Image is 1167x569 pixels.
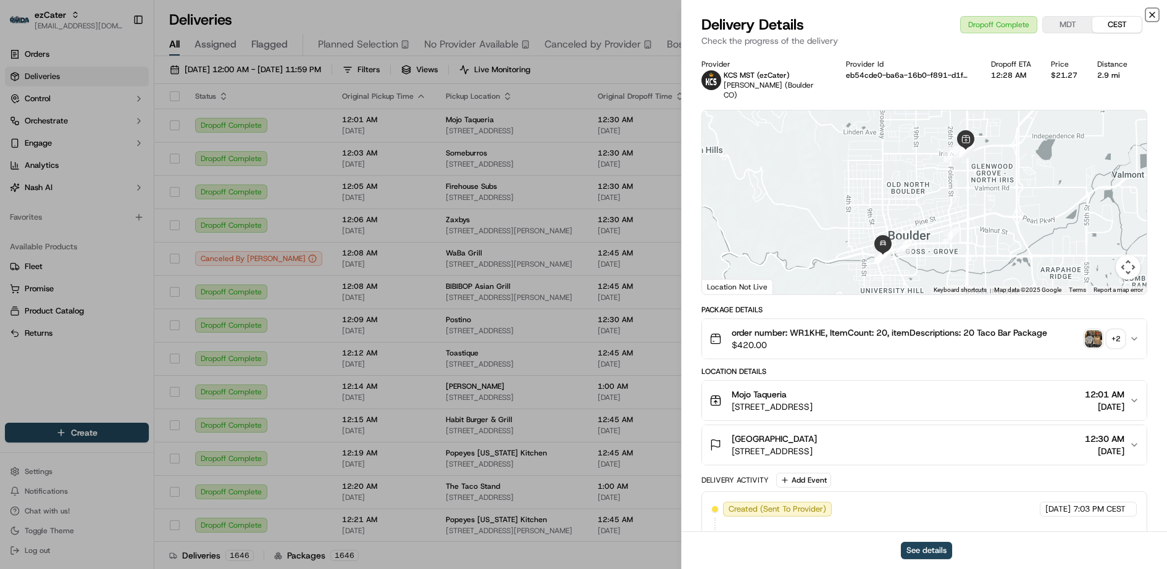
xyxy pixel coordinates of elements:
[724,70,827,80] p: KCS MST (ezCater)
[954,143,970,159] div: 6
[702,425,1147,465] button: [GEOGRAPHIC_DATA][STREET_ADDRESS]12:30 AM[DATE]
[1051,59,1077,69] div: Price
[701,59,827,69] div: Provider
[701,305,1148,315] div: Package Details
[702,319,1147,359] button: order number: WR1KHE, ItemCount: 20, itemDescriptions: 20 Taco Bar Package$420.00photo_proof_of_p...
[1085,401,1124,413] span: [DATE]
[12,49,225,69] p: Welcome 👋
[702,381,1147,420] button: Mojo Taqueria[STREET_ADDRESS]12:01 AM[DATE]
[701,475,769,485] div: Delivery Activity
[701,35,1148,47] p: Check the progress of the delivery
[87,208,149,218] a: Powered byPylon
[1085,388,1124,401] span: 12:01 AM
[729,504,826,515] span: Created (Sent To Provider)
[1097,70,1127,80] div: 2.9 mi
[701,15,804,35] span: Delivery Details
[12,117,35,139] img: 1736555255976-a54dd68f-1ca7-489b-9aae-adbdc363a1c4
[702,279,773,294] div: Location Not Live
[776,473,831,488] button: Add Event
[934,286,987,294] button: Keyboard shortcuts
[732,401,813,413] span: [STREET_ADDRESS]
[732,326,1047,339] span: order number: WR1KHE, ItemCount: 20, itemDescriptions: 20 Taco Bar Package
[12,180,22,189] div: 📗
[1107,330,1124,347] div: + 2
[1092,17,1142,33] button: CEST
[1085,433,1124,445] span: 12:30 AM
[1045,504,1071,515] span: [DATE]
[1085,445,1124,457] span: [DATE]
[991,70,1031,80] div: 12:28 AM
[846,59,971,69] div: Provider Id
[732,445,817,457] span: [STREET_ADDRESS]
[874,247,890,264] div: 14
[1116,255,1140,280] button: Map camera controls
[42,130,156,139] div: We're available if you need us!
[123,209,149,218] span: Pylon
[117,178,198,191] span: API Documentation
[1069,286,1086,293] a: Terms (opens in new tab)
[705,278,746,294] a: Open this area in Google Maps (opens a new window)
[104,180,114,189] div: 💻
[1043,17,1092,33] button: MDT
[846,70,971,80] button: eb54cde0-ba6a-16b0-f891-d1f31e3d2781
[896,239,912,255] div: 9
[1097,59,1127,69] div: Distance
[732,339,1047,351] span: $420.00
[1085,330,1124,347] button: photo_proof_of_pickup image+2
[1094,286,1143,293] a: Report a map error
[1051,70,1077,80] div: $21.27
[943,146,960,162] div: 7
[732,433,817,445] span: [GEOGRAPHIC_DATA]
[1073,504,1126,515] span: 7:03 PM CEST
[12,12,37,36] img: Nash
[943,227,959,243] div: 8
[99,173,203,196] a: 💻API Documentation
[25,178,94,191] span: Knowledge Base
[705,278,746,294] img: Google
[954,142,970,158] div: 1
[1085,330,1102,347] img: photo_proof_of_pickup image
[732,388,787,401] span: Mojo Taqueria
[994,286,1061,293] span: Map data ©2025 Google
[875,247,891,263] div: 15
[901,542,952,559] button: See details
[210,121,225,136] button: Start new chat
[701,70,721,90] img: kcs-delivery.png
[7,173,99,196] a: 📗Knowledge Base
[42,117,203,130] div: Start new chat
[32,79,222,92] input: Got a question? Start typing here...
[701,367,1148,376] div: Location Details
[724,80,814,100] span: [PERSON_NAME] (Boulder CO)
[991,59,1031,69] div: Dropoff ETA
